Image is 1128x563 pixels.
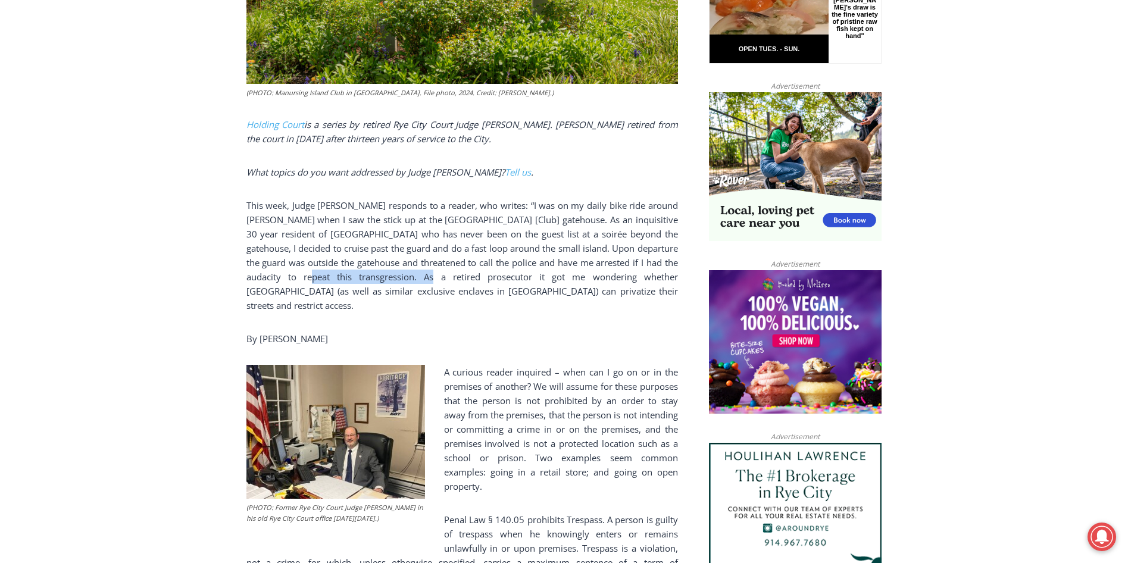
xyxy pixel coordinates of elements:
[301,1,563,115] div: "We would have speakers with experience in local journalism speak to us about their experiences a...
[759,258,832,270] span: Advertisement
[246,198,678,312] p: This week, Judge [PERSON_NAME] responds to a reader, who writes: “I was on my daily bike ride aro...
[4,123,117,168] span: Open Tues. - Sun. [PHONE_NUMBER]
[759,80,832,92] span: Advertisement
[246,331,678,346] p: By [PERSON_NAME]
[246,502,425,523] figcaption: (PHOTO: Former Rye City Court Judge [PERSON_NAME] in his old Rye City Court office [DATE][DATE].)
[122,74,169,142] div: "[PERSON_NAME]'s draw is the fine variety of pristine raw fish kept on hand"
[246,87,678,98] figcaption: (PHOTO: Manursing Island Club in [GEOGRAPHIC_DATA]. File photo, 2024. Credit: [PERSON_NAME].)
[246,166,533,178] em: What topics do you want addressed by Judge [PERSON_NAME]? .
[246,365,678,493] p: A curious reader inquired – when can I go on or in the premises of another? We will assume for th...
[246,365,425,499] img: (PHOTO: Rye City Court Judge Joe Latwin in his office on Monday, December 5, 2022.)
[1,120,120,148] a: Open Tues. - Sun. [PHONE_NUMBER]
[246,118,304,130] a: Holding Court
[311,118,552,145] span: Intern @ [DOMAIN_NAME]
[246,118,678,145] i: is a series by retired Rye City Court Judge [PERSON_NAME]. [PERSON_NAME] retired from the court i...
[709,270,882,414] img: Baked by Melissa
[286,115,577,148] a: Intern @ [DOMAIN_NAME]
[759,431,832,442] span: Advertisement
[505,166,531,178] a: Tell us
